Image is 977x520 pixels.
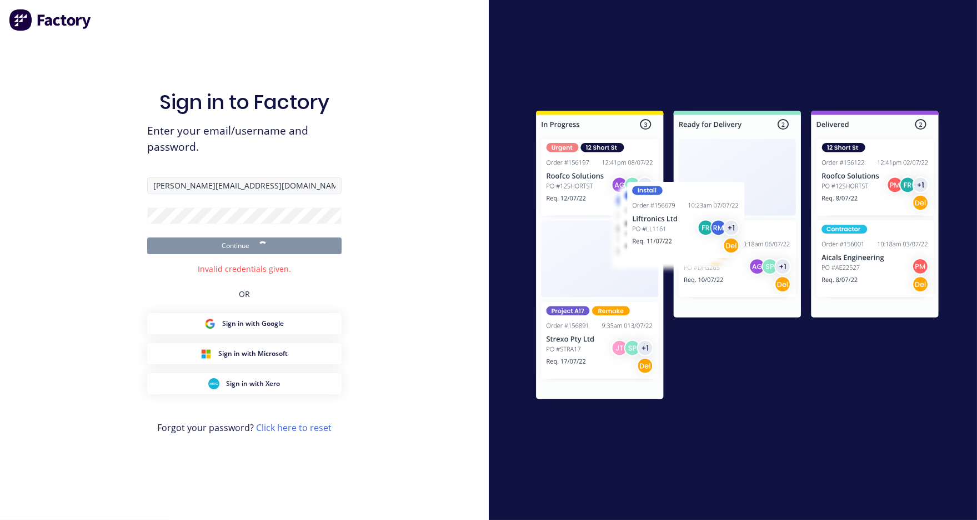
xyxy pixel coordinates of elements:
[147,343,342,364] button: Microsoft Sign inSign in with Microsoft
[512,88,963,425] img: Sign in
[239,275,250,313] div: OR
[9,9,92,31] img: Factory
[159,90,329,114] h1: Sign in to Factory
[204,318,216,329] img: Google Sign in
[208,378,219,389] img: Xero Sign in
[222,319,284,329] span: Sign in with Google
[147,237,342,254] button: Continue
[201,348,212,359] img: Microsoft Sign in
[147,177,342,194] input: Email/Username
[147,313,342,334] button: Google Sign inSign in with Google
[147,373,342,394] button: Xero Sign inSign in with Xero
[226,379,280,389] span: Sign in with Xero
[198,263,291,275] div: Invalid credentials given.
[147,123,342,155] span: Enter your email/username and password.
[256,422,332,434] a: Click here to reset
[218,349,288,359] span: Sign in with Microsoft
[157,421,332,434] span: Forgot your password?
